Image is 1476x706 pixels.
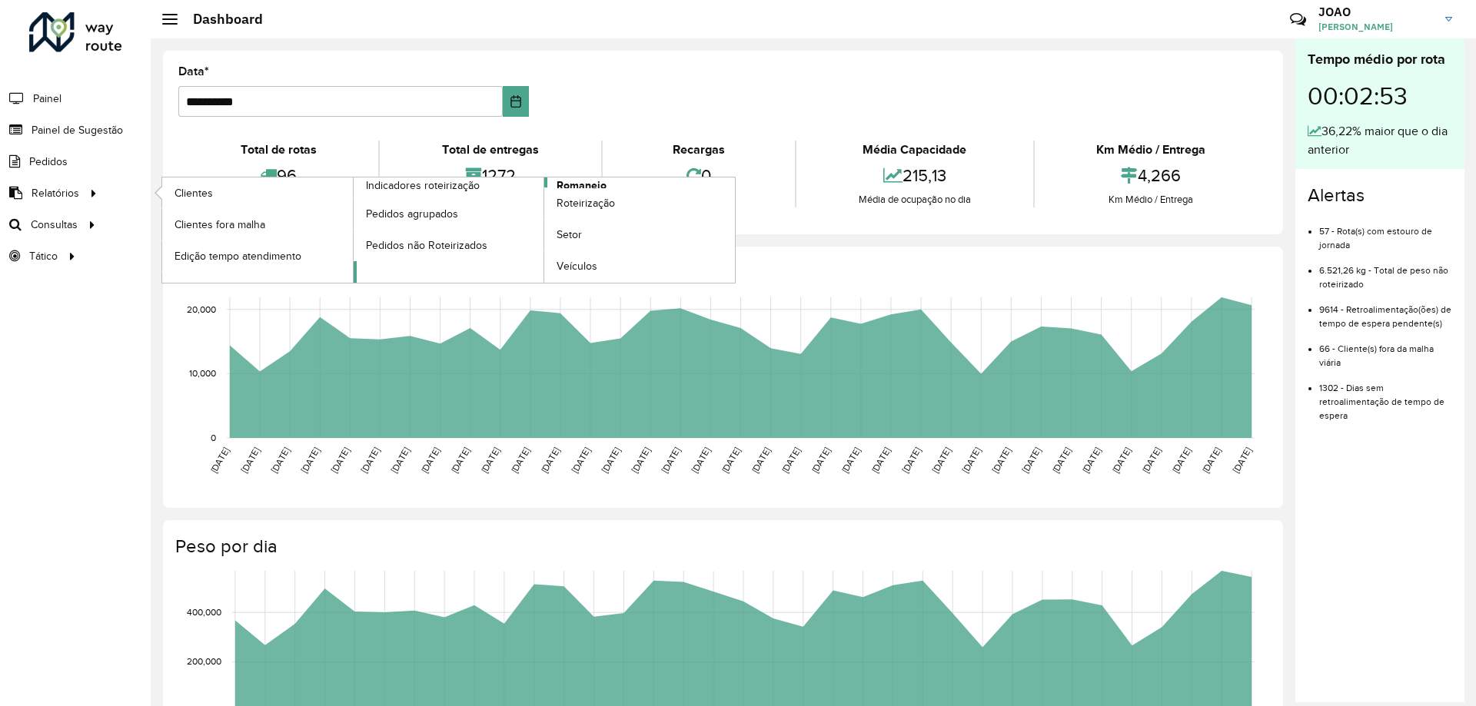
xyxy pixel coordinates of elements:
[389,446,411,475] text: [DATE]
[660,446,682,475] text: [DATE]
[162,177,353,208] a: Clientes
[1080,446,1102,475] text: [DATE]
[269,446,291,475] text: [DATE]
[544,251,735,282] a: Veículos
[600,446,622,475] text: [DATE]
[162,240,353,271] a: Edição tempo atendimento
[1308,49,1452,70] div: Tempo médio por rota
[557,227,582,243] span: Setor
[354,230,544,260] a: Pedidos não Roteirizados
[178,62,209,81] label: Data
[29,154,68,170] span: Pedidos
[1039,141,1264,159] div: Km Médio / Entrega
[182,159,374,192] div: 96
[359,446,381,475] text: [DATE]
[1050,446,1072,475] text: [DATE]
[1140,446,1162,475] text: [DATE]
[1282,3,1315,36] a: Contato Rápido
[557,177,607,194] span: Romaneio
[900,446,922,475] text: [DATE]
[1020,446,1042,475] text: [DATE]
[419,446,441,475] text: [DATE]
[384,159,597,192] div: 1272
[162,177,544,283] a: Indicadores roteirização
[607,141,791,159] div: Recargas
[449,446,471,475] text: [DATE]
[930,446,952,475] text: [DATE]
[189,368,216,378] text: 10,000
[1200,446,1222,475] text: [DATE]
[1319,213,1452,252] li: 57 - Rota(s) com estouro de jornada
[800,159,1029,192] div: 215,13
[1308,184,1452,207] h4: Alertas
[175,217,265,233] span: Clientes fora malha
[366,206,458,222] span: Pedidos agrupados
[960,446,982,475] text: [DATE]
[354,198,544,229] a: Pedidos agrupados
[800,192,1029,207] div: Média de ocupação no dia
[208,446,231,475] text: [DATE]
[162,209,353,240] a: Clientes fora malha
[557,195,615,211] span: Roteirização
[544,220,735,250] a: Setor
[175,535,1268,558] h4: Peso por dia
[503,86,530,117] button: Choose Date
[178,11,263,28] h2: Dashboard
[1319,252,1452,291] li: 6.521,26 kg - Total de peso não roteirizado
[690,446,712,475] text: [DATE]
[354,177,736,283] a: Romaneio
[607,159,791,192] div: 0
[1319,370,1452,423] li: 1302 - Dias sem retroalimentação de tempo de espera
[32,185,79,201] span: Relatórios
[1308,70,1452,122] div: 00:02:53
[509,446,531,475] text: [DATE]
[570,446,592,475] text: [DATE]
[31,217,78,233] span: Consultas
[557,258,597,274] span: Veículos
[1170,446,1192,475] text: [DATE]
[720,446,742,475] text: [DATE]
[544,188,735,219] a: Roteirização
[29,248,58,264] span: Tático
[539,446,561,475] text: [DATE]
[175,185,213,201] span: Clientes
[187,657,221,667] text: 200,000
[1039,159,1264,192] div: 4,266
[1318,20,1434,34] span: [PERSON_NAME]
[366,177,480,194] span: Indicadores roteirização
[990,446,1012,475] text: [DATE]
[175,248,301,264] span: Edição tempo atendimento
[32,122,123,138] span: Painel de Sugestão
[1319,291,1452,330] li: 9614 - Retroalimentação(ões) de tempo de espera pendente(s)
[630,446,652,475] text: [DATE]
[187,304,216,314] text: 20,000
[211,433,216,442] text: 0
[839,446,862,475] text: [DATE]
[479,446,501,475] text: [DATE]
[238,446,261,475] text: [DATE]
[809,446,832,475] text: [DATE]
[1110,446,1132,475] text: [DATE]
[384,141,597,159] div: Total de entregas
[1318,5,1434,19] h3: JOAO
[800,141,1029,159] div: Média Capacidade
[187,607,221,617] text: 400,000
[299,446,321,475] text: [DATE]
[329,446,351,475] text: [DATE]
[1039,192,1264,207] div: Km Médio / Entrega
[869,446,892,475] text: [DATE]
[1231,446,1253,475] text: [DATE]
[33,91,61,107] span: Painel
[1319,330,1452,370] li: 66 - Cliente(s) fora da malha viária
[1308,122,1452,159] div: 36,22% maior que o dia anterior
[780,446,802,475] text: [DATE]
[750,446,772,475] text: [DATE]
[366,237,487,254] span: Pedidos não Roteirizados
[182,141,374,159] div: Total de rotas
